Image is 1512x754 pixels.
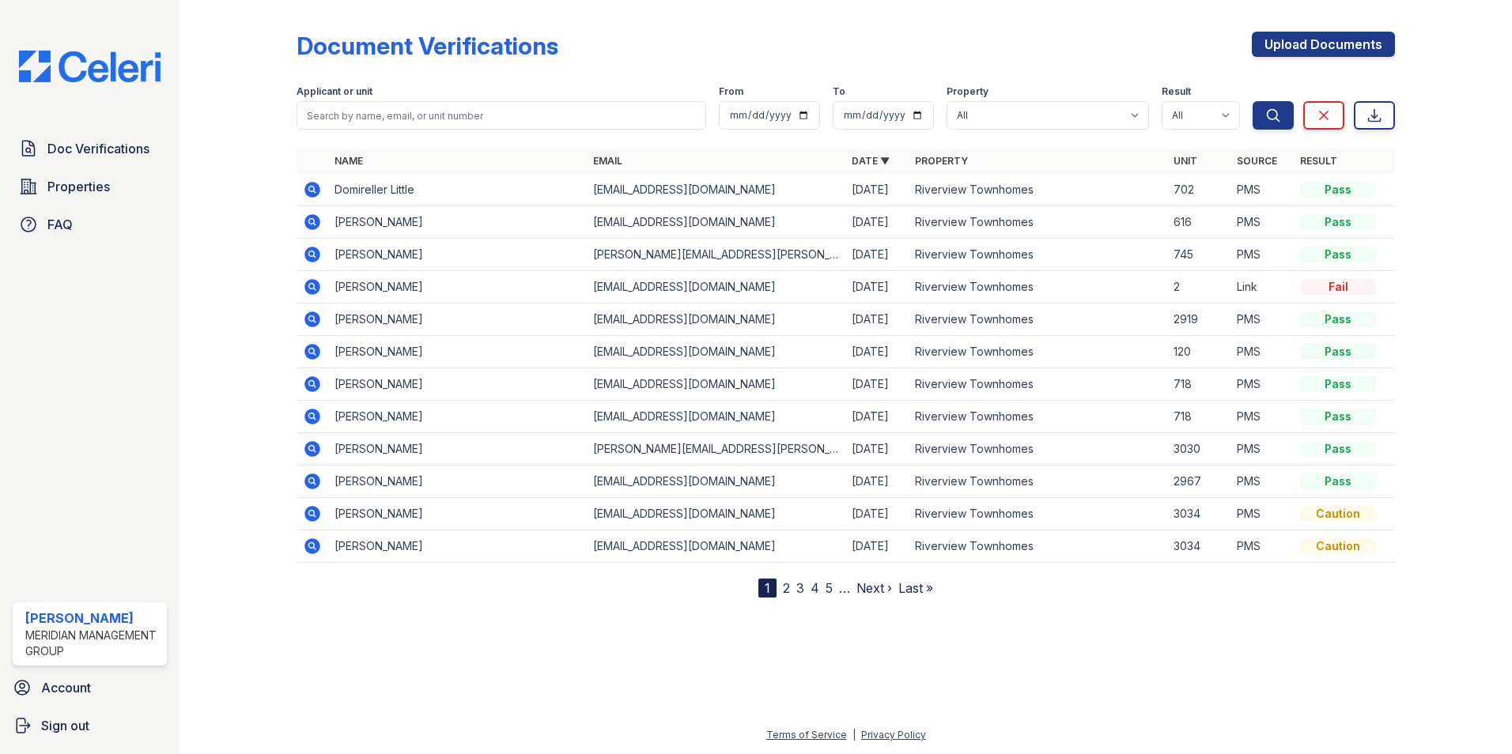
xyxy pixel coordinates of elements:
a: Property [915,155,968,167]
td: 616 [1167,206,1230,239]
td: [DATE] [845,401,909,433]
td: 2919 [1167,303,1230,336]
td: [DATE] [845,303,909,336]
td: Riverview Townhomes [909,303,1167,336]
td: 2967 [1167,466,1230,498]
td: Link [1230,271,1294,303]
td: [EMAIL_ADDRESS][DOMAIN_NAME] [587,271,845,303]
td: 745 [1167,239,1230,271]
div: Pass [1300,441,1376,457]
td: [PERSON_NAME] [328,368,587,401]
img: CE_Logo_Blue-a8612792a0a2168367f1c8372b55b34899dd931a85d93a1a3d3e32e68fde9ad4.png [6,51,173,82]
td: [PERSON_NAME] [328,206,587,239]
td: PMS [1230,466,1294,498]
label: Applicant or unit [297,85,372,98]
td: [PERSON_NAME] [328,466,587,498]
label: Result [1162,85,1191,98]
div: | [852,729,856,741]
a: Last » [898,580,933,596]
td: [PERSON_NAME] [328,401,587,433]
td: Domireller Little [328,174,587,206]
td: [PERSON_NAME] [328,336,587,368]
td: [DATE] [845,466,909,498]
td: 3034 [1167,530,1230,563]
div: Document Verifications [297,32,558,60]
td: [PERSON_NAME] [328,239,587,271]
td: Riverview Townhomes [909,368,1167,401]
td: PMS [1230,206,1294,239]
td: [DATE] [845,206,909,239]
a: Sign out [6,710,173,741]
td: [DATE] [845,271,909,303]
td: [EMAIL_ADDRESS][DOMAIN_NAME] [587,206,845,239]
td: [PERSON_NAME] [328,530,587,563]
div: Pass [1300,247,1376,262]
a: 4 [811,580,819,596]
a: 2 [783,580,790,596]
label: Property [947,85,988,98]
a: 3 [796,580,804,596]
a: Upload Documents [1252,32,1395,57]
span: … [839,579,850,598]
div: Pass [1300,473,1376,489]
td: [PERSON_NAME] [328,303,587,336]
a: 5 [826,580,833,596]
a: Account [6,672,173,703]
div: Caution [1300,538,1376,554]
td: Riverview Townhomes [909,498,1167,530]
td: [EMAIL_ADDRESS][DOMAIN_NAME] [587,466,845,498]
td: [DATE] [845,498,909,530]
div: Pass [1300,311,1376,327]
span: Sign out [41,716,89,735]
td: 718 [1167,368,1230,401]
td: PMS [1230,530,1294,563]
td: Riverview Townhomes [909,433,1167,466]
td: [DATE] [845,239,909,271]
td: 3034 [1167,498,1230,530]
td: [PERSON_NAME] [328,433,587,466]
div: Pass [1300,409,1376,424]
td: Riverview Townhomes [909,206,1167,239]
a: Next › [856,580,892,596]
td: [DATE] [845,174,909,206]
td: [EMAIL_ADDRESS][DOMAIN_NAME] [587,368,845,401]
td: Riverview Townhomes [909,174,1167,206]
div: Pass [1300,344,1376,360]
td: [EMAIL_ADDRESS][DOMAIN_NAME] [587,530,845,563]
td: PMS [1230,368,1294,401]
label: To [833,85,845,98]
td: [DATE] [845,530,909,563]
td: PMS [1230,433,1294,466]
div: Pass [1300,376,1376,392]
td: [PERSON_NAME] [328,498,587,530]
td: PMS [1230,498,1294,530]
td: 120 [1167,336,1230,368]
td: [EMAIL_ADDRESS][DOMAIN_NAME] [587,336,845,368]
td: [EMAIL_ADDRESS][DOMAIN_NAME] [587,498,845,530]
td: [DATE] [845,336,909,368]
td: [EMAIL_ADDRESS][DOMAIN_NAME] [587,401,845,433]
div: 1 [758,579,777,598]
a: Name [335,155,363,167]
td: Riverview Townhomes [909,401,1167,433]
td: 3030 [1167,433,1230,466]
div: Pass [1300,214,1376,230]
td: 2 [1167,271,1230,303]
a: Result [1300,155,1337,167]
div: Pass [1300,182,1376,198]
a: Unit [1174,155,1197,167]
td: [PERSON_NAME][EMAIL_ADDRESS][PERSON_NAME][DOMAIN_NAME] [587,433,845,466]
span: Properties [47,177,110,196]
td: [DATE] [845,368,909,401]
a: FAQ [13,209,167,240]
a: Terms of Service [766,729,847,741]
td: 702 [1167,174,1230,206]
input: Search by name, email, or unit number [297,101,706,130]
a: Properties [13,171,167,202]
td: Riverview Townhomes [909,239,1167,271]
a: Privacy Policy [861,729,926,741]
td: [EMAIL_ADDRESS][DOMAIN_NAME] [587,303,845,336]
label: From [719,85,743,98]
a: Source [1237,155,1277,167]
